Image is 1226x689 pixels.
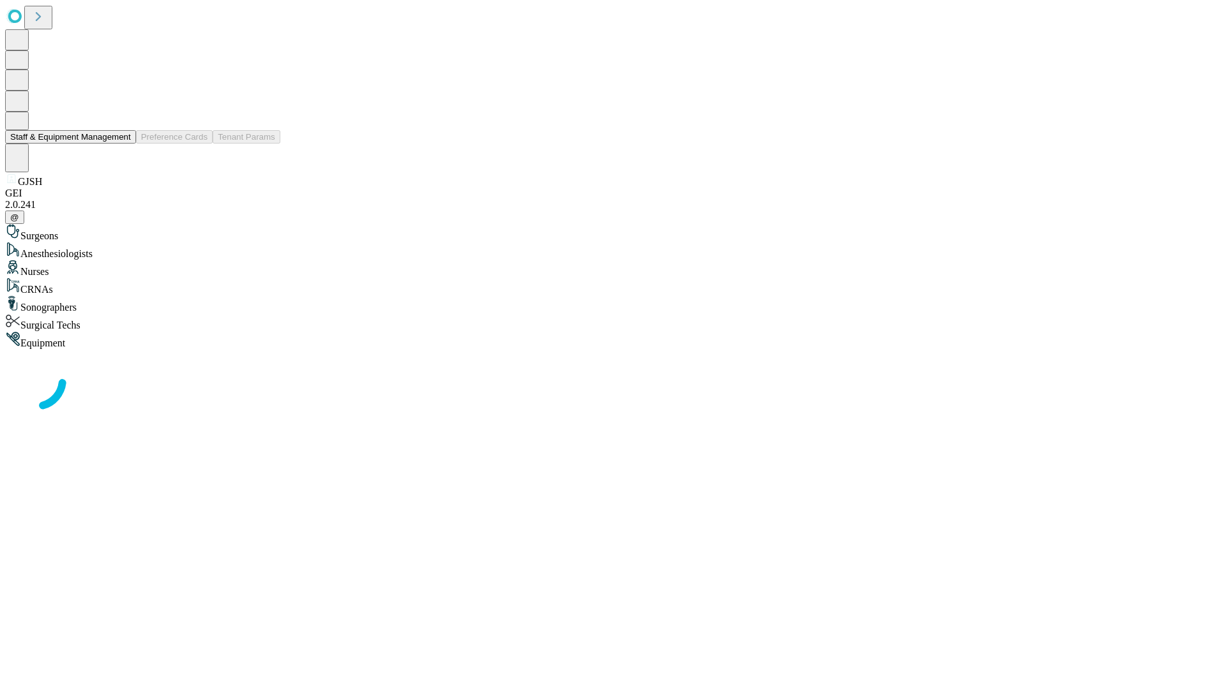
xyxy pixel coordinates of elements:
[10,212,19,222] span: @
[136,130,213,144] button: Preference Cards
[18,176,42,187] span: GJSH
[5,260,1221,278] div: Nurses
[5,331,1221,349] div: Equipment
[5,199,1221,211] div: 2.0.241
[213,130,280,144] button: Tenant Params
[5,188,1221,199] div: GEI
[5,313,1221,331] div: Surgical Techs
[5,211,24,224] button: @
[5,295,1221,313] div: Sonographers
[5,242,1221,260] div: Anesthesiologists
[5,278,1221,295] div: CRNAs
[5,224,1221,242] div: Surgeons
[5,130,136,144] button: Staff & Equipment Management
